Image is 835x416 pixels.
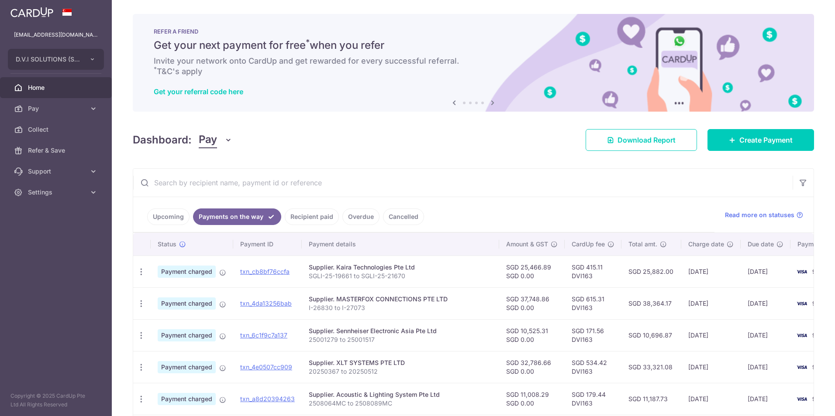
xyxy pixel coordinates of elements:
[499,383,565,415] td: SGD 11,008.29 SGD 0.00
[233,233,302,256] th: Payment ID
[158,240,176,249] span: Status
[741,383,790,415] td: [DATE]
[147,208,190,225] a: Upcoming
[812,300,828,307] span: 9406
[681,383,741,415] td: [DATE]
[154,38,793,52] h5: Get your next payment for free when you refer
[309,272,492,280] p: SGLI-25-19661 to SGLI-25-21670
[309,303,492,312] p: I-26830 to I-27073
[342,208,380,225] a: Overdue
[199,132,232,148] button: Pay
[565,287,621,319] td: SGD 615.31 DVI163
[28,146,86,155] span: Refer & Save
[739,135,793,145] span: Create Payment
[10,7,53,17] img: CardUp
[681,319,741,351] td: [DATE]
[621,383,681,415] td: SGD 11,187.73
[812,331,828,339] span: 9406
[688,240,724,249] span: Charge date
[565,256,621,287] td: SGD 415.11 DVI163
[309,335,492,344] p: 25001279 to 25001517
[158,361,216,373] span: Payment charged
[302,233,499,256] th: Payment details
[309,390,492,399] div: Supplier. Acoustic & Lighting System Pte Ltd
[812,363,828,371] span: 9406
[240,300,292,307] a: txn_4da13256bab
[499,256,565,287] td: SGD 25,466.89 SGD 0.00
[793,362,811,372] img: Bank Card
[158,266,216,278] span: Payment charged
[240,268,290,275] a: txn_cb8bf76ccfa
[741,319,790,351] td: [DATE]
[681,351,741,383] td: [DATE]
[133,14,814,112] img: RAF banner
[793,266,811,277] img: Bank Card
[158,297,216,310] span: Payment charged
[506,240,548,249] span: Amount & GST
[681,256,741,287] td: [DATE]
[133,169,793,197] input: Search by recipient name, payment id or reference
[793,298,811,309] img: Bank Card
[240,331,287,339] a: txn_6c1f9c7a137
[621,287,681,319] td: SGD 38,364.17
[621,319,681,351] td: SGD 10,696.87
[8,49,104,70] button: D.V.I SOLUTIONS (S) PTE. LTD.
[499,287,565,319] td: SGD 37,748.86 SGD 0.00
[618,135,676,145] span: Download Report
[586,129,697,151] a: Download Report
[628,240,657,249] span: Total amt.
[240,363,292,371] a: txn_4e0507cc909
[309,295,492,303] div: Supplier. MASTERFOX CONNECTIONS PTE LTD
[621,256,681,287] td: SGD 25,882.00
[133,132,192,148] h4: Dashboard:
[779,390,826,412] iframe: Opens a widget where you can find more information
[14,31,98,39] p: [EMAIL_ADDRESS][DOMAIN_NAME]
[812,268,828,275] span: 9406
[725,211,803,219] a: Read more on statuses
[28,125,86,134] span: Collect
[158,393,216,405] span: Payment charged
[572,240,605,249] span: CardUp fee
[28,83,86,92] span: Home
[565,351,621,383] td: SGD 534.42 DVI163
[309,263,492,272] div: Supplier. Kaira Technologies Pte Ltd
[28,167,86,176] span: Support
[158,329,216,341] span: Payment charged
[193,208,281,225] a: Payments on the way
[309,358,492,367] div: Supplier. XLT SYSTEMS PTE LTD
[565,383,621,415] td: SGD 179.44 DVI163
[309,327,492,335] div: Supplier. Sennheiser Electronic Asia Pte Ltd
[309,399,492,408] p: 2508064MC to 2508089MC
[383,208,424,225] a: Cancelled
[565,319,621,351] td: SGD 171.56 DVI163
[199,132,217,148] span: Pay
[309,367,492,376] p: 20250367 to 20250512
[154,56,793,77] h6: Invite your network onto CardUp and get rewarded for every successful referral. T&C's apply
[681,287,741,319] td: [DATE]
[154,87,243,96] a: Get your referral code here
[725,211,794,219] span: Read more on statuses
[499,319,565,351] td: SGD 10,525.31 SGD 0.00
[28,188,86,197] span: Settings
[499,351,565,383] td: SGD 32,786.66 SGD 0.00
[741,351,790,383] td: [DATE]
[28,104,86,113] span: Pay
[748,240,774,249] span: Due date
[741,256,790,287] td: [DATE]
[621,351,681,383] td: SGD 33,321.08
[285,208,339,225] a: Recipient paid
[240,395,295,402] a: txn_a8d20394263
[16,55,80,64] span: D.V.I SOLUTIONS (S) PTE. LTD.
[741,287,790,319] td: [DATE]
[793,330,811,341] img: Bank Card
[707,129,814,151] a: Create Payment
[154,28,793,35] p: REFER A FRIEND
